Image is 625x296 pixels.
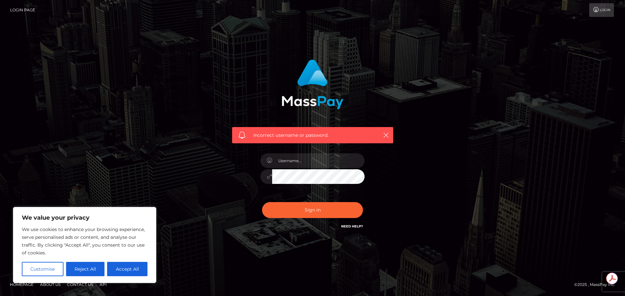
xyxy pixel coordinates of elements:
a: API [97,279,109,290]
a: Login [589,3,614,17]
button: Customise [22,262,63,276]
button: Sign in [262,202,363,218]
input: Username... [272,153,365,168]
div: © 2025 , MassPay Inc. [574,281,620,288]
a: Login Page [10,3,35,17]
a: About Us [37,279,63,290]
img: MassPay Login [282,59,343,109]
button: Accept All [107,262,147,276]
p: We value your privacy [22,214,147,222]
div: We value your privacy [13,207,156,283]
a: Homepage [7,279,36,290]
p: We use cookies to enhance your browsing experience, serve personalised ads or content, and analys... [22,225,147,257]
span: Incorrect username or password. [253,132,372,139]
a: Contact Us [64,279,96,290]
button: Reject All [66,262,105,276]
a: Need Help? [341,224,363,228]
